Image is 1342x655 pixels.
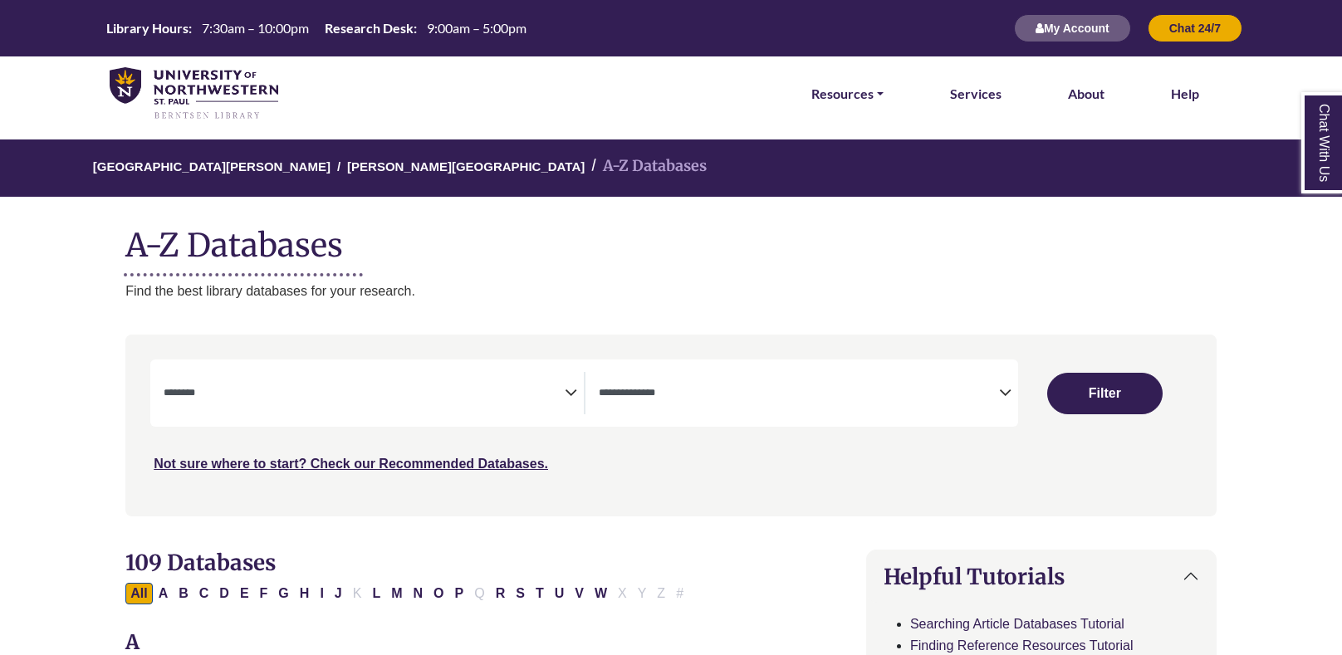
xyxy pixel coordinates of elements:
th: Research Desk: [318,19,418,37]
button: Filter Results F [255,583,273,604]
button: Filter Results G [273,583,293,604]
button: Filter Results M [386,583,407,604]
button: Filter Results J [330,583,347,604]
a: Chat 24/7 [1148,21,1242,35]
li: A-Z Databases [585,154,707,178]
button: Filter Results A [154,583,174,604]
button: Filter Results H [295,583,315,604]
a: Finding Reference Resources Tutorial [910,638,1134,653]
table: Hours Today [100,19,533,35]
img: library_home [110,67,278,120]
a: About [1068,83,1104,105]
div: Alpha-list to filter by first letter of database name [125,585,690,599]
button: Filter Results R [491,583,511,604]
a: [PERSON_NAME][GEOGRAPHIC_DATA] [347,157,585,174]
button: Filter Results C [194,583,214,604]
a: Searching Article Databases Tutorial [910,617,1124,631]
button: Filter Results D [214,583,234,604]
button: Filter Results I [315,583,328,604]
nav: Search filters [125,335,1217,516]
button: Filter Results N [409,583,429,604]
button: All [125,583,152,604]
button: Filter Results P [450,583,469,604]
a: Resources [811,83,884,105]
button: Filter Results T [531,583,549,604]
button: Filter Results W [590,583,612,604]
nav: breadcrumb [125,139,1217,197]
button: Filter Results O [429,583,448,604]
textarea: Search [164,388,564,401]
textarea: Search [599,388,999,401]
button: Filter Results U [550,583,570,604]
th: Library Hours: [100,19,193,37]
p: Find the best library databases for your research. [125,281,1217,302]
span: 7:30am – 10:00pm [202,20,309,36]
button: Filter Results V [570,583,589,604]
a: Services [950,83,1002,105]
button: Submit for Search Results [1047,373,1163,414]
a: [GEOGRAPHIC_DATA][PERSON_NAME] [93,157,331,174]
button: Filter Results E [235,583,254,604]
button: My Account [1014,14,1131,42]
a: Hours Today [100,19,533,38]
button: Filter Results L [367,583,385,604]
a: Not sure where to start? Check our Recommended Databases. [154,457,548,471]
span: 109 Databases [125,549,276,576]
span: 9:00am – 5:00pm [427,20,527,36]
h1: A-Z Databases [125,213,1217,264]
button: Filter Results B [174,583,193,604]
button: Helpful Tutorials [867,550,1216,603]
a: My Account [1014,21,1131,35]
a: Help [1171,83,1199,105]
button: Filter Results S [511,583,530,604]
button: Chat 24/7 [1148,14,1242,42]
